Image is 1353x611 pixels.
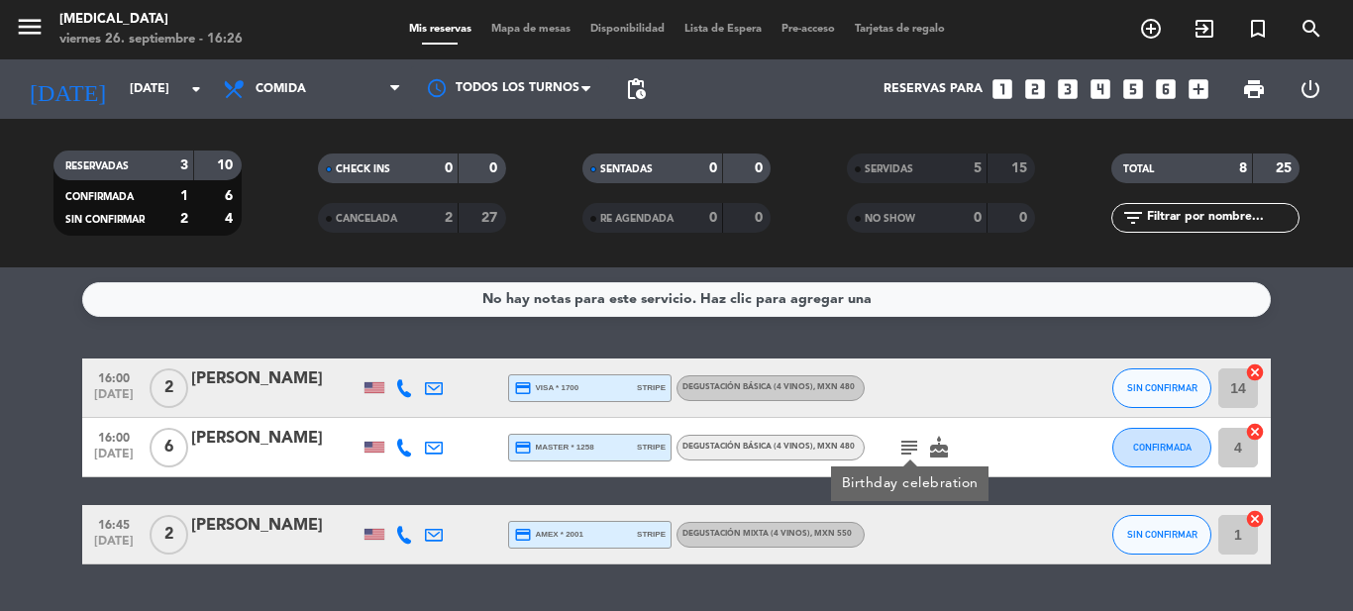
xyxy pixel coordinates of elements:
[1112,428,1211,467] button: CONFIRMADA
[15,12,45,42] i: menu
[637,441,666,454] span: stripe
[637,381,666,394] span: stripe
[1127,529,1197,540] span: SIN CONFIRMAR
[89,388,139,411] span: [DATE]
[225,212,237,226] strong: 4
[514,526,583,544] span: amex * 2001
[600,164,653,174] span: SENTADAS
[772,24,845,35] span: Pre-acceso
[1246,17,1270,41] i: turned_in_not
[709,211,717,225] strong: 0
[1282,59,1338,119] div: LOG OUT
[481,24,580,35] span: Mapa de mesas
[399,24,481,35] span: Mis reservas
[682,383,855,391] span: Degustación Básica (4 vinos)
[1193,17,1216,41] i: exit_to_app
[65,161,129,171] span: RESERVADAS
[1127,382,1197,393] span: SIN CONFIRMAR
[1186,76,1211,102] i: add_box
[1121,206,1145,230] i: filter_list
[1112,368,1211,408] button: SIN CONFIRMAR
[514,379,532,397] i: credit_card
[89,535,139,558] span: [DATE]
[89,448,139,470] span: [DATE]
[15,12,45,49] button: menu
[1055,76,1081,102] i: looks_3
[1139,17,1163,41] i: add_circle_outline
[1239,161,1247,175] strong: 8
[225,189,237,203] strong: 6
[600,214,674,224] span: RE AGENDADA
[89,512,139,535] span: 16:45
[682,530,852,538] span: Degustación Mixta (4 vinos)
[514,379,578,397] span: visa * 1700
[15,67,120,111] i: [DATE]
[1120,76,1146,102] i: looks_5
[217,158,237,172] strong: 10
[481,211,501,225] strong: 27
[1242,77,1266,101] span: print
[884,82,983,96] span: Reservas para
[865,164,913,174] span: SERVIDAS
[1112,515,1211,555] button: SIN CONFIRMAR
[624,77,648,101] span: pending_actions
[1088,76,1113,102] i: looks_4
[845,24,955,35] span: Tarjetas de regalo
[65,215,145,225] span: SIN CONFIRMAR
[89,365,139,388] span: 16:00
[1276,161,1296,175] strong: 25
[336,214,397,224] span: CANCELADA
[191,366,360,392] div: [PERSON_NAME]
[445,211,453,225] strong: 2
[927,436,951,459] i: cake
[1245,422,1265,442] i: cancel
[184,77,208,101] i: arrow_drop_down
[974,161,982,175] strong: 5
[65,192,134,202] span: CONFIRMADA
[1300,17,1323,41] i: search
[1299,77,1322,101] i: power_settings_new
[810,530,852,538] span: , MXN 550
[682,443,855,451] span: Degustación Básica (4 vinos)
[150,368,188,408] span: 2
[813,383,855,391] span: , MXN 480
[514,439,594,457] span: master * 1258
[191,513,360,539] div: [PERSON_NAME]
[1245,362,1265,382] i: cancel
[1145,207,1299,229] input: Filtrar por nombre...
[336,164,390,174] span: CHECK INS
[580,24,675,35] span: Disponibilidad
[842,473,979,494] div: Birthday celebration
[1245,509,1265,529] i: cancel
[59,30,243,50] div: viernes 26. septiembre - 16:26
[813,443,855,451] span: , MXN 480
[180,158,188,172] strong: 3
[180,212,188,226] strong: 2
[1011,161,1031,175] strong: 15
[59,10,243,30] div: [MEDICAL_DATA]
[1153,76,1179,102] i: looks_6
[514,439,532,457] i: credit_card
[489,161,501,175] strong: 0
[1022,76,1048,102] i: looks_two
[755,161,767,175] strong: 0
[180,189,188,203] strong: 1
[675,24,772,35] span: Lista de Espera
[150,515,188,555] span: 2
[1123,164,1154,174] span: TOTAL
[1124,12,1178,46] span: RESERVAR MESA
[989,76,1015,102] i: looks_one
[150,428,188,467] span: 6
[637,528,666,541] span: stripe
[514,526,532,544] i: credit_card
[974,211,982,225] strong: 0
[865,214,915,224] span: NO SHOW
[1019,211,1031,225] strong: 0
[897,436,921,459] i: subject
[445,161,453,175] strong: 0
[755,211,767,225] strong: 0
[1133,442,1192,453] span: CONFIRMADA
[256,82,306,96] span: Comida
[709,161,717,175] strong: 0
[1178,12,1231,46] span: WALK IN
